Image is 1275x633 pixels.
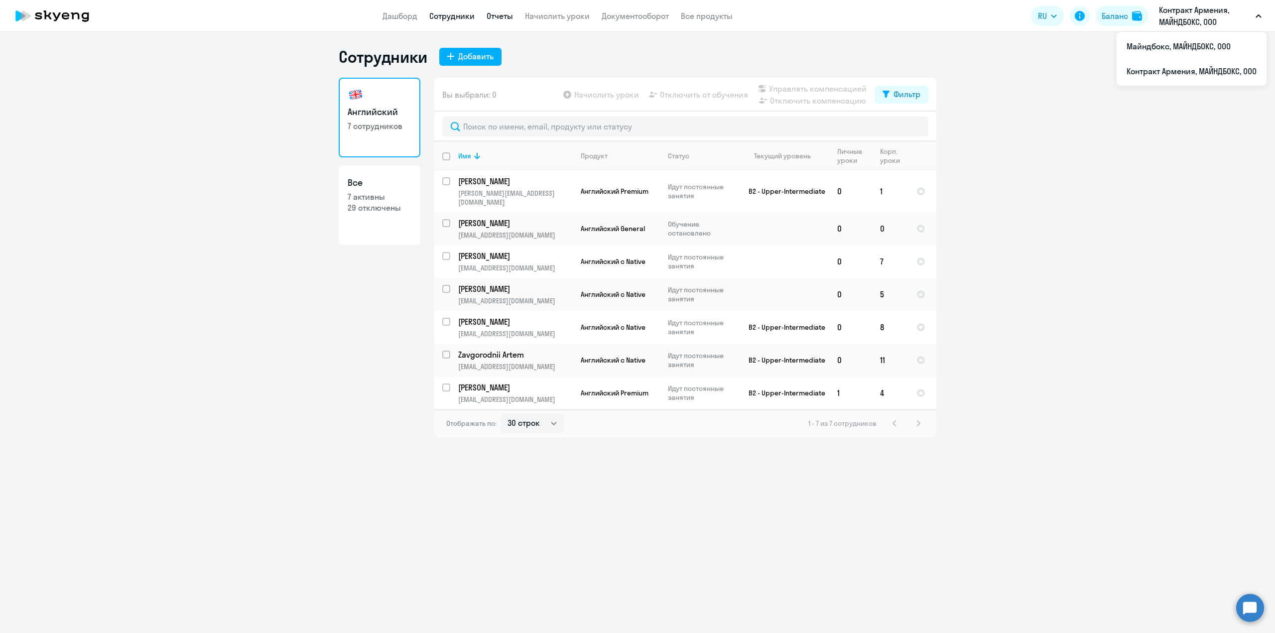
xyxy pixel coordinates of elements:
[339,47,427,67] h1: Сотрудники
[348,176,411,189] h3: Все
[348,106,411,119] h3: Английский
[829,212,872,245] td: 0
[1102,10,1128,22] div: Баланс
[581,151,659,160] div: Продукт
[880,147,908,165] div: Корп. уроки
[458,349,572,360] a: Zavgorodnii Artem
[668,182,736,200] p: Идут постоянные занятия
[382,11,417,21] a: Дашборд
[458,151,471,160] div: Имя
[1096,6,1148,26] button: Балансbalance
[458,382,572,393] a: [PERSON_NAME]
[829,278,872,311] td: 0
[668,253,736,270] p: Идут постоянные занятия
[348,202,411,213] p: 29 отключены
[668,151,689,160] div: Статус
[581,224,645,233] span: Английский General
[339,165,420,245] a: Все7 активны29 отключены
[1132,11,1142,21] img: balance
[1038,10,1047,22] span: RU
[829,245,872,278] td: 0
[458,283,572,294] a: [PERSON_NAME]
[348,87,364,103] img: english
[439,48,502,66] button: Добавить
[745,151,829,160] div: Текущий уровень
[429,11,475,21] a: Сотрудники
[458,395,572,404] p: [EMAIL_ADDRESS][DOMAIN_NAME]
[875,86,928,104] button: Фильтр
[872,170,908,212] td: 1
[458,251,572,261] a: [PERSON_NAME]
[581,356,645,365] span: Английский с Native
[581,323,645,332] span: Английский с Native
[893,88,920,100] div: Фильтр
[458,382,571,393] p: [PERSON_NAME]
[837,147,865,165] div: Личные уроки
[442,89,497,101] span: Вы выбрали: 0
[458,316,572,327] a: [PERSON_NAME]
[458,189,572,207] p: [PERSON_NAME][EMAIL_ADDRESS][DOMAIN_NAME]
[754,151,811,160] div: Текущий уровень
[348,191,411,202] p: 7 активны
[737,344,829,377] td: B2 - Upper-Intermediate
[458,349,571,360] p: Zavgorodnii Artem
[458,329,572,338] p: [EMAIL_ADDRESS][DOMAIN_NAME]
[872,377,908,409] td: 4
[446,419,497,428] span: Отображать по:
[872,344,908,377] td: 11
[668,318,736,336] p: Идут постоянные занятия
[581,388,648,397] span: Английский Premium
[458,283,571,294] p: [PERSON_NAME]
[737,170,829,212] td: B2 - Upper-Intermediate
[458,251,571,261] p: [PERSON_NAME]
[458,263,572,272] p: [EMAIL_ADDRESS][DOMAIN_NAME]
[668,285,736,303] p: Идут постоянные занятия
[602,11,669,21] a: Документооборот
[458,218,571,229] p: [PERSON_NAME]
[829,344,872,377] td: 0
[581,290,645,299] span: Английский с Native
[829,311,872,344] td: 0
[348,121,411,131] p: 7 сотрудников
[339,78,420,157] a: Английский7 сотрудников
[1031,6,1064,26] button: RU
[1154,4,1267,28] button: Контракт Армения, МАЙНДБОКС, ООО
[829,170,872,212] td: 0
[458,296,572,305] p: [EMAIL_ADDRESS][DOMAIN_NAME]
[668,151,736,160] div: Статус
[668,351,736,369] p: Идут постоянные занятия
[581,257,645,266] span: Английский с Native
[837,147,872,165] div: Личные уроки
[1159,4,1252,28] p: Контракт Армения, МАЙНДБОКС, ООО
[458,316,571,327] p: [PERSON_NAME]
[458,362,572,371] p: [EMAIL_ADDRESS][DOMAIN_NAME]
[458,176,571,187] p: [PERSON_NAME]
[458,218,572,229] a: [PERSON_NAME]
[668,220,736,238] p: Обучение остановлено
[458,231,572,240] p: [EMAIL_ADDRESS][DOMAIN_NAME]
[442,117,928,136] input: Поиск по имени, email, продукту или статусу
[829,377,872,409] td: 1
[872,245,908,278] td: 7
[880,147,901,165] div: Корп. уроки
[525,11,590,21] a: Начислить уроки
[737,377,829,409] td: B2 - Upper-Intermediate
[458,176,572,187] a: [PERSON_NAME]
[872,311,908,344] td: 8
[458,151,572,160] div: Имя
[872,212,908,245] td: 0
[487,11,513,21] a: Отчеты
[808,419,877,428] span: 1 - 7 из 7 сотрудников
[581,151,608,160] div: Продукт
[1117,32,1267,86] ul: RU
[458,50,494,62] div: Добавить
[668,384,736,402] p: Идут постоянные занятия
[872,278,908,311] td: 5
[737,311,829,344] td: B2 - Upper-Intermediate
[581,187,648,196] span: Английский Premium
[681,11,733,21] a: Все продукты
